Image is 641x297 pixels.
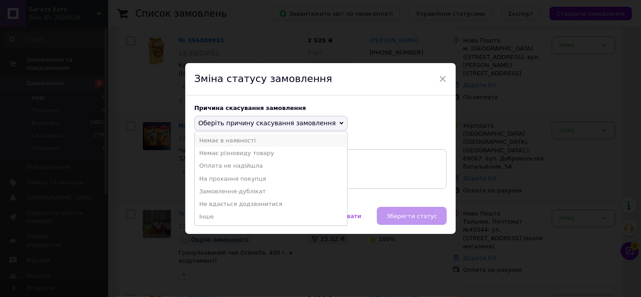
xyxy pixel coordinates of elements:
li: Інше [195,210,347,223]
li: Немає в наявності [195,134,347,147]
li: На прохання покупця [195,173,347,185]
div: Причина скасування замовлення [194,105,447,111]
span: Оберіть причину скасування замовлення [198,119,336,127]
span: × [439,71,447,87]
li: Замовлення-дублікат [195,185,347,198]
li: Немає різновиду товару [195,147,347,160]
div: Зміна статусу замовлення [185,63,456,96]
li: Оплата не надійшла [195,160,347,172]
li: Не вдається додзвонитися [195,198,347,210]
